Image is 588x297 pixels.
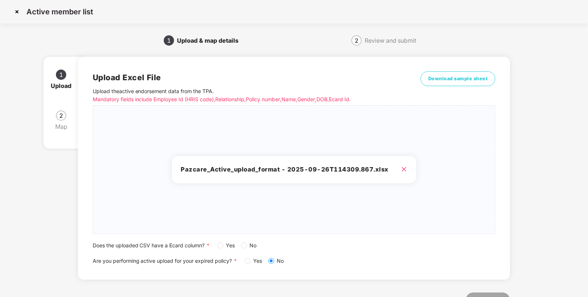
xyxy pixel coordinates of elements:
[177,35,244,46] div: Upload & map details
[93,87,395,103] p: Upload the active endorsement data from the TPA .
[93,95,395,103] p: Mandatory fields include Employee Id (HRIS code), Relationship, Policy number, Name, Gender, DOB,...
[93,106,495,234] span: Pazcare_Active_upload_format - 2025-09-26T114309.867.xlsx close
[59,72,63,78] span: 1
[355,38,358,43] span: 2
[365,35,416,46] div: Review and submit
[181,165,407,174] h3: Pazcare_Active_upload_format - 2025-09-26T114309.867.xlsx
[55,121,73,132] div: Map
[93,257,496,265] div: Are you performing active upload for your expired policy?
[26,7,93,16] p: Active member list
[428,75,488,82] span: Download sample sheet
[421,71,496,86] button: Download sample sheet
[59,113,63,119] span: 2
[93,71,395,84] h2: Upload Excel File
[11,6,23,18] img: svg+xml;base64,PHN2ZyBpZD0iQ3Jvc3MtMzJ4MzIiIHhtbG5zPSJodHRwOi8vd3d3LnczLm9yZy8yMDAwL3N2ZyIgd2lkdG...
[251,257,265,265] span: Yes
[167,38,171,43] span: 1
[401,166,407,172] span: close
[51,80,77,92] div: Upload
[93,241,496,250] div: Does the uploaded CSV have a Ecard column?
[223,241,238,250] span: Yes
[274,257,287,265] span: No
[247,241,260,250] span: No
